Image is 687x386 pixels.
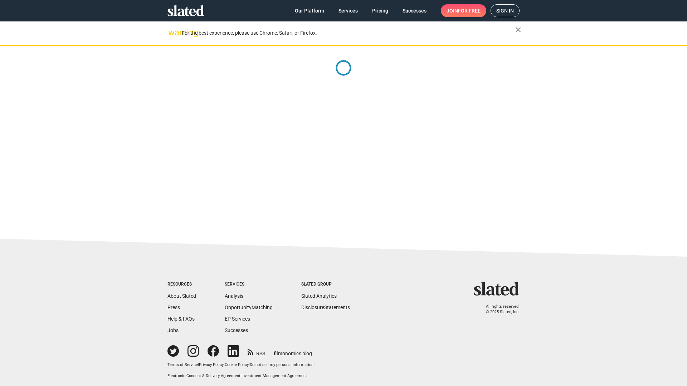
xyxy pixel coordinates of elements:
[167,327,179,333] a: Jobs
[458,4,481,17] span: for free
[225,293,243,299] a: Analysis
[372,4,388,17] span: Pricing
[167,305,180,310] a: Press
[167,316,195,322] a: Help & FAQs
[199,362,224,367] a: Privacy Policy
[167,293,196,299] a: About Slated
[248,346,265,357] a: RSS
[397,4,432,17] a: Successes
[301,305,350,310] a: DisclosureStatements
[478,304,520,315] p: All rights reserved. © 2025 Slated, Inc.
[167,362,198,367] a: Terms of Service
[224,362,225,367] span: |
[225,282,273,287] div: Services
[242,373,307,378] a: Investment Management Agreement
[182,28,515,38] div: For the best experience, please use Chrome, Safari, or Firefox.
[441,4,486,17] a: Joinfor free
[366,4,394,17] a: Pricing
[447,4,481,17] span: Join
[301,293,337,299] a: Slated Analytics
[274,345,312,357] a: filmonomics blog
[333,4,364,17] a: Services
[496,5,514,17] span: Sign in
[225,327,248,333] a: Successes
[168,28,177,37] mat-icon: warning
[225,362,249,367] a: Cookie Policy
[249,362,250,367] span: |
[301,282,350,287] div: Slated Group
[198,362,199,367] span: |
[274,351,282,356] span: film
[225,305,273,310] a: OpportunityMatching
[403,4,427,17] span: Successes
[240,373,242,378] span: |
[514,25,522,34] mat-icon: close
[250,362,313,368] button: Do not sell my personal information
[338,4,358,17] span: Services
[491,4,520,17] a: Sign in
[289,4,330,17] a: Our Platform
[167,282,196,287] div: Resources
[225,316,250,322] a: EP Services
[295,4,324,17] span: Our Platform
[167,373,240,378] a: Electronic Consent & Delivery Agreement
